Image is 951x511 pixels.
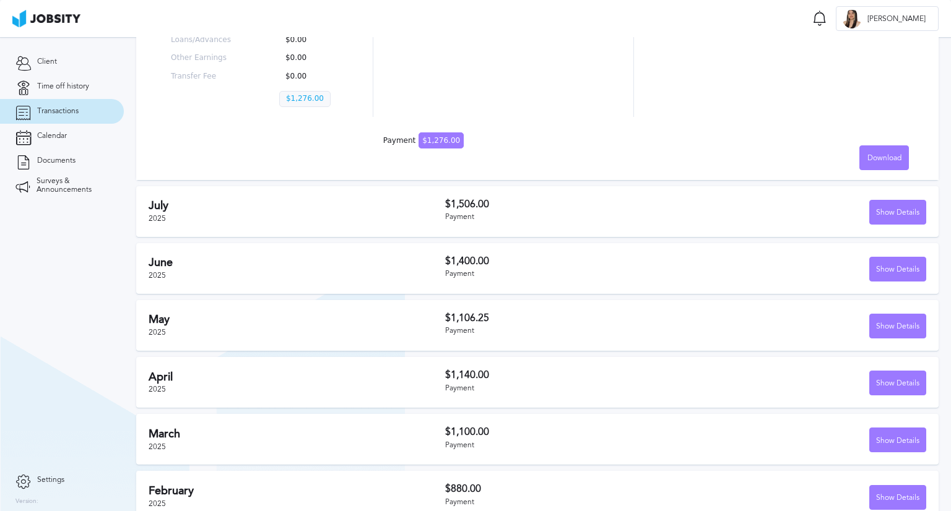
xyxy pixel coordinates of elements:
h3: $1,106.25 [445,312,686,324]
label: Version: [15,498,38,505]
button: L[PERSON_NAME] [836,6,939,31]
span: Documents [37,157,76,165]
div: Show Details [870,314,926,339]
button: Show Details [869,257,926,281]
p: $1,276.00 [279,91,331,107]
span: 2025 [149,385,166,393]
span: [PERSON_NAME] [861,15,932,24]
button: Show Details [869,200,926,225]
p: Transfer Fee [171,72,240,81]
div: Payment [445,441,686,450]
span: Transactions [37,107,79,116]
p: Loans/Advances [171,36,240,45]
span: Calendar [37,132,67,140]
div: Payment [383,137,464,145]
p: Other Earnings [171,54,240,62]
h2: June [149,256,445,269]
p: $0.00 [279,54,348,62]
p: $0.00 [279,72,348,81]
h2: April [149,371,445,384]
span: 2025 [149,214,166,223]
div: Show Details [870,200,926,225]
div: Show Details [870,486,926,510]
button: Download [859,145,909,170]
h3: $1,506.00 [445,199,686,210]
div: Payment [445,384,686,393]
button: Show Details [869,485,926,510]
div: Payment [445,327,686,335]
p: $0.00 [279,36,348,45]
h2: July [149,199,445,212]
span: Settings [37,476,64,484]
h2: March [149,427,445,440]
span: 2025 [149,271,166,280]
div: Payment [445,498,686,507]
div: Show Details [870,371,926,396]
span: Surveys & Announcements [37,177,108,194]
span: 2025 [149,442,166,451]
span: $1,276.00 [419,132,464,148]
h2: May [149,313,445,326]
span: 2025 [149,328,166,337]
button: Show Details [869,314,926,338]
span: Time off history [37,82,89,91]
h2: February [149,484,445,497]
div: Payment [445,270,686,278]
button: Show Details [869,427,926,452]
button: Show Details [869,371,926,395]
h3: $1,400.00 [445,255,686,267]
h3: $1,100.00 [445,426,686,437]
span: Client [37,58,57,66]
div: Show Details [870,257,926,282]
h3: $1,140.00 [445,369,686,380]
img: ab4bad089aa723f57921c736e9817d99.png [12,10,80,27]
div: L [843,10,861,28]
span: Download [867,154,901,163]
h3: $880.00 [445,483,686,494]
div: Show Details [870,428,926,453]
div: Payment [445,213,686,221]
span: 2025 [149,499,166,508]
